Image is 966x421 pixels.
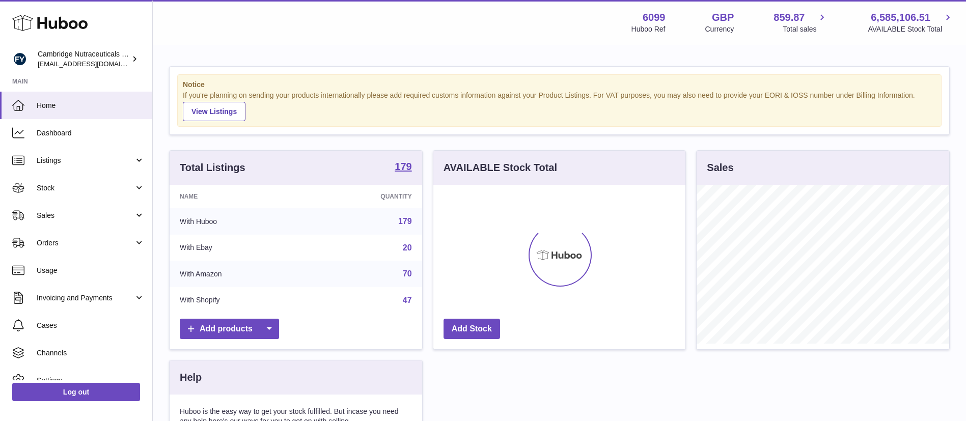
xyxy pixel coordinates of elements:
a: Add products [180,319,279,340]
span: Cases [37,321,145,330]
span: 859.87 [774,11,816,24]
span: Stock [37,183,134,193]
td: With Amazon [170,261,308,287]
a: 859.87 Total sales [774,11,828,34]
a: 6,585,106.51 AVAILABLE Stock Total [868,11,954,34]
span: Orders [37,238,134,248]
span: [EMAIL_ADDRESS][DOMAIN_NAME] [38,60,150,68]
span: Dashboard [37,128,145,138]
span: AVAILABLE Stock Total [868,24,954,34]
span: Settings [37,376,145,385]
span: Home [37,101,145,110]
strong: Notice [183,80,936,90]
strong: 179 [395,161,411,172]
h3: Total Listings [180,161,245,175]
strong: GBP [712,11,734,24]
img: internalAdmin-6099@internal.huboo.com [12,51,27,67]
span: Listings [37,156,134,165]
th: Name [170,185,308,208]
div: Cambridge Nutraceuticals Ltd [38,49,129,69]
strong: 6099 [643,11,666,24]
span: Sales [37,211,134,220]
td: With Huboo [170,208,308,235]
a: 179 [398,217,412,226]
div: Currency [705,24,734,34]
th: Quantity [308,185,422,208]
a: 70 [403,269,412,278]
td: With Ebay [170,235,308,261]
a: Add Stock [444,319,500,340]
a: 47 [403,296,412,304]
h3: AVAILABLE Stock Total [444,161,557,175]
td: With Shopify [170,287,308,314]
div: Huboo Ref [631,24,666,34]
a: View Listings [183,102,245,121]
span: 6,585,106.51 [871,11,942,24]
a: 20 [403,243,412,252]
span: Total sales [783,24,828,34]
h3: Sales [707,161,733,175]
span: Usage [37,266,145,275]
span: Invoicing and Payments [37,293,134,303]
span: Channels [37,348,145,358]
div: If you're planning on sending your products internationally please add required customs informati... [183,91,936,121]
a: Log out [12,383,140,401]
a: 179 [395,161,411,174]
h3: Help [180,371,202,384]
